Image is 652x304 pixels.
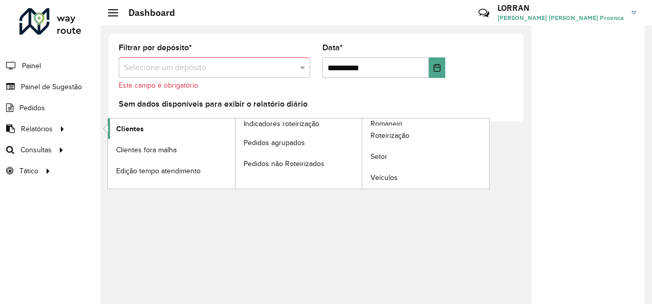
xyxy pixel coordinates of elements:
[116,145,177,155] span: Clientes fora malha
[119,42,192,54] label: Filtrar por depósito
[235,153,362,174] a: Pedidos não Roteirizados
[119,82,198,89] formly-validation-message: Este campo é obrigatório
[19,103,45,113] span: Pedidos
[322,42,343,54] label: Data
[362,168,489,188] a: Veículos
[235,132,362,153] a: Pedidos agrupados
[19,166,38,176] span: Tático
[362,126,489,146] a: Roteirização
[497,3,624,13] h3: LORRAN
[116,166,201,176] span: Edição tempo atendimento
[108,160,235,181] a: Edição tempo atendimento
[371,130,409,141] span: Roteirização
[497,13,624,23] span: [PERSON_NAME] [PERSON_NAME] Proenca
[118,7,175,18] h2: Dashboard
[21,124,53,134] span: Relatórios
[371,118,402,129] span: Romaneio
[244,137,305,148] span: Pedidos agrupados
[371,172,398,183] span: Veículos
[108,139,235,160] a: Clientes fora malha
[119,98,308,110] label: Sem dados disponíveis para exibir o relatório diário
[108,118,362,189] a: Indicadores roteirização
[371,151,387,162] span: Setor
[235,118,490,189] a: Romaneio
[244,158,324,169] span: Pedidos não Roteirizados
[22,60,41,71] span: Painel
[429,57,445,78] button: Choose Date
[362,147,489,167] a: Setor
[20,145,52,155] span: Consultas
[21,82,82,92] span: Painel de Sugestão
[244,118,319,129] span: Indicadores roteirização
[108,118,235,139] a: Clientes
[473,2,495,24] a: Contato Rápido
[116,124,144,134] span: Clientes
